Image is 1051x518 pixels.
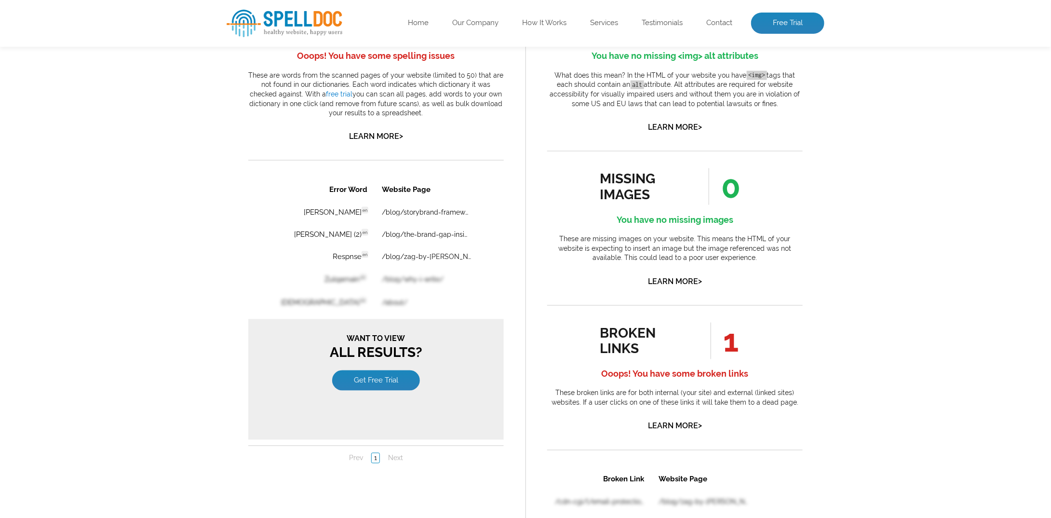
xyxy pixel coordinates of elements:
a: Our Company [452,18,499,28]
h3: All Results? [5,75,251,94]
a: /blog/zag-by-[PERSON_NAME]-summary/ [134,75,223,83]
img: SpellDoc [227,10,342,37]
a: Learn More> [648,277,702,286]
a: Free Trial [751,13,824,34]
a: Contact [706,18,732,28]
span: > [698,419,702,433]
div: missing images [600,171,687,203]
span: > [399,129,403,143]
a: free trial [326,90,353,98]
span: Want to view [5,75,251,82]
th: Broken Link [1,1,104,23]
a: Get Free Trial [88,103,167,120]
a: 1 [123,275,132,286]
a: Testimonials [642,18,683,28]
a: /blog/the-brand-gap-insights/ [134,53,223,61]
span: > [698,274,702,288]
h4: You have no missing <img> alt attributes [547,48,803,64]
td: [PERSON_NAME] [25,24,126,45]
a: Learn More> [349,132,403,141]
a: /blog/storybrand-framework-book-insights/ [134,31,223,39]
a: Get Free Trial [84,193,172,213]
span: 0 [709,168,741,205]
a: How It Works [522,18,566,28]
span: en [113,29,120,36]
a: Services [590,18,618,28]
h3: All Results? [5,156,251,183]
h4: Ooops! You have some broken links [547,367,803,382]
a: Home [408,18,429,28]
th: Website Page [105,1,207,23]
span: 1 [711,323,739,359]
td: [PERSON_NAME] (2) [25,46,126,68]
h4: You have no missing images [547,212,803,228]
span: en [113,52,120,58]
div: broken links [600,325,687,357]
a: Learn More> [648,422,702,431]
p: What does this mean? In the HTML of your website you have tags that each should contain an attrib... [547,71,803,109]
span: en [113,74,120,81]
span: Want to view [5,156,251,165]
p: These are words from the scanned pages of your website (limited to 50) that are not found in our ... [248,71,504,118]
p: These broken links are for both internal (your site) and external (linked sites) websites. If a u... [547,389,803,408]
h4: Ooops! You have some spelling issues [248,48,504,64]
span: > [698,120,702,134]
th: Website Page [127,1,230,23]
a: 1 [123,138,132,149]
code: alt [631,81,644,90]
td: Respnse [25,68,126,90]
a: Learn More> [648,123,702,132]
p: These are missing images on your website. This means the HTML of your website is expecting to ins... [547,234,803,263]
code: <img> [747,71,767,80]
th: Error Word [25,1,126,23]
